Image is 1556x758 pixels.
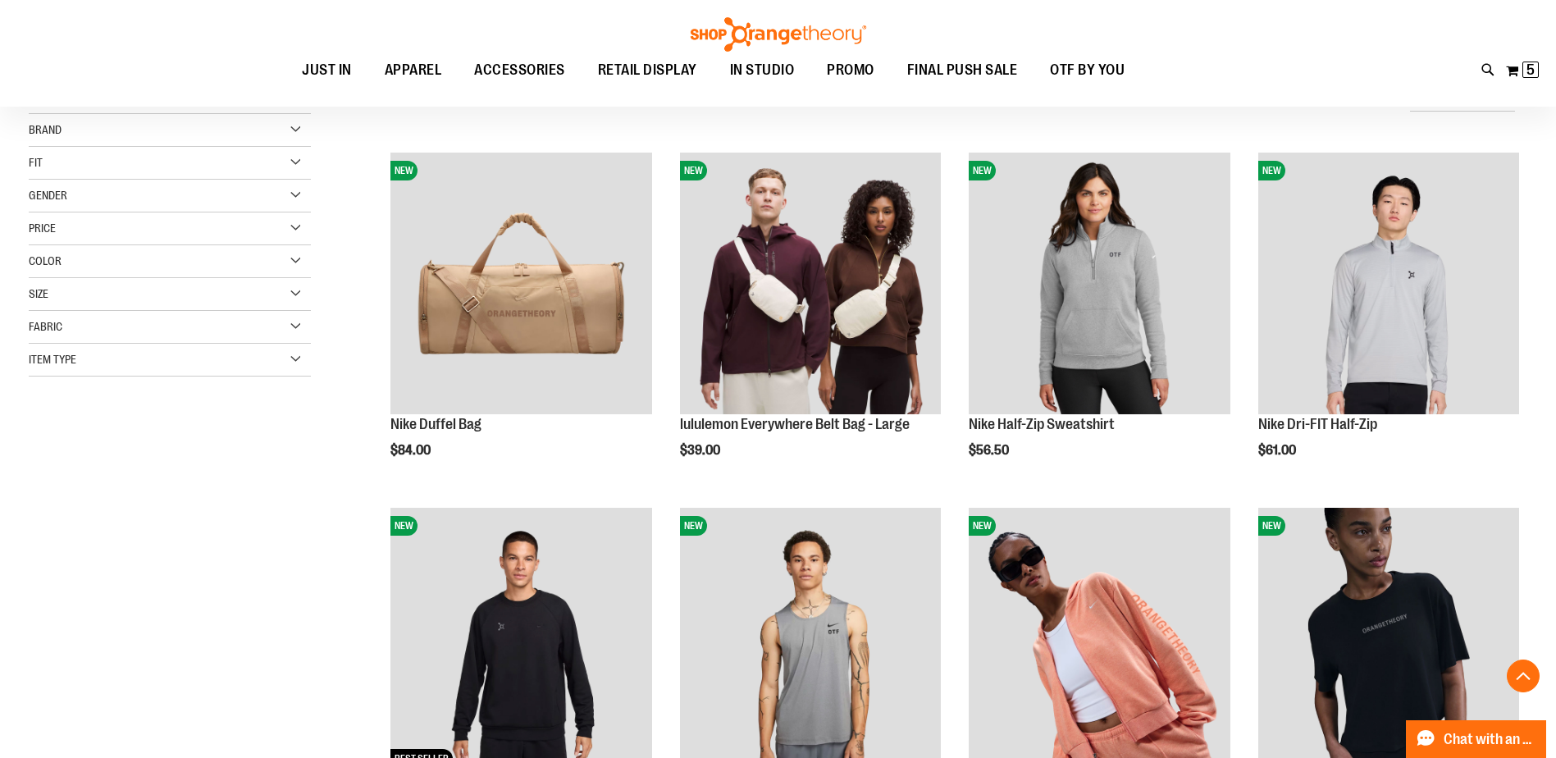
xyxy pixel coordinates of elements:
[827,52,874,89] span: PROMO
[688,17,869,52] img: Shop Orangetheory
[390,416,481,432] a: Nike Duffel Bag
[582,52,714,89] a: RETAIL DISPLAY
[29,189,67,202] span: Gender
[390,153,651,416] a: Nike Duffel BagNEW
[1258,516,1285,536] span: NEW
[474,52,565,89] span: ACCESSORIES
[1258,416,1377,432] a: Nike Dri-FIT Half-Zip
[680,153,941,413] img: lululemon Everywhere Belt Bag - Large
[969,153,1230,413] img: Nike Half-Zip Sweatshirt
[969,516,996,536] span: NEW
[458,52,582,89] a: ACCESSORIES
[1526,62,1535,78] span: 5
[29,353,76,366] span: Item Type
[29,156,43,169] span: Fit
[680,516,707,536] span: NEW
[1258,153,1519,413] img: Nike Dri-FIT Half-Zip
[1034,52,1141,89] a: OTF BY YOU
[368,52,459,89] a: APPAREL
[390,516,418,536] span: NEW
[969,443,1011,458] span: $56.50
[598,52,697,89] span: RETAIL DISPLAY
[714,52,811,89] a: IN STUDIO
[680,161,707,180] span: NEW
[961,144,1238,499] div: product
[730,52,795,89] span: IN STUDIO
[680,153,941,416] a: lululemon Everywhere Belt Bag - LargeNEW
[1258,161,1285,180] span: NEW
[29,221,56,235] span: Price
[969,161,996,180] span: NEW
[390,153,651,413] img: Nike Duffel Bag
[891,52,1034,89] a: FINAL PUSH SALE
[1050,52,1125,89] span: OTF BY YOU
[385,52,442,89] span: APPAREL
[382,144,659,499] div: product
[810,52,891,89] a: PROMO
[680,416,910,432] a: lululemon Everywhere Belt Bag - Large
[390,443,433,458] span: $84.00
[1258,443,1298,458] span: $61.00
[285,52,368,89] a: JUST IN
[29,287,48,300] span: Size
[1406,720,1547,758] button: Chat with an Expert
[907,52,1018,89] span: FINAL PUSH SALE
[969,153,1230,416] a: Nike Half-Zip SweatshirtNEW
[1507,660,1540,692] button: Back To Top
[29,123,62,136] span: Brand
[302,52,352,89] span: JUST IN
[29,254,62,267] span: Color
[672,144,949,499] div: product
[29,320,62,333] span: Fabric
[680,443,723,458] span: $39.00
[969,416,1115,432] a: Nike Half-Zip Sweatshirt
[1258,153,1519,416] a: Nike Dri-FIT Half-ZipNEW
[390,161,418,180] span: NEW
[1444,732,1536,747] span: Chat with an Expert
[1250,144,1527,499] div: product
